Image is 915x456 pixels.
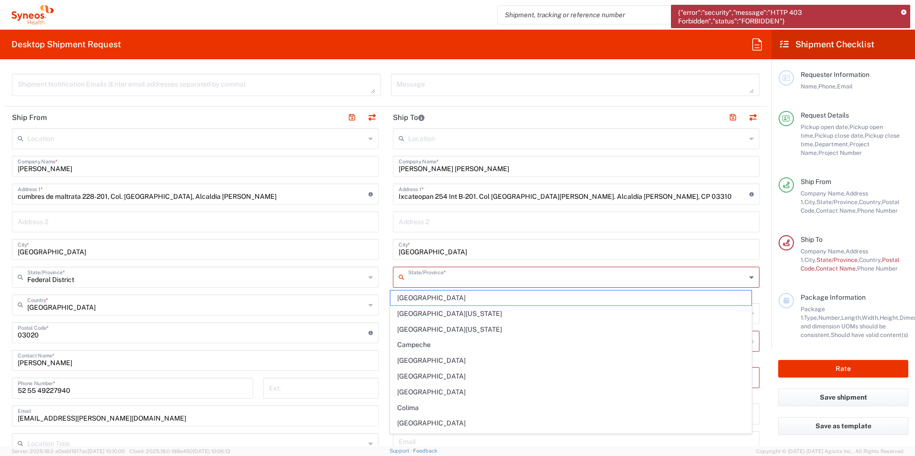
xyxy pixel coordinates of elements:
[778,389,908,406] button: Save shipment
[12,113,47,122] h2: Ship From
[818,83,837,90] span: Phone,
[390,448,413,454] a: Support
[816,207,857,214] span: Contact Name,
[857,207,898,214] span: Phone Number
[816,256,859,263] span: State/Province,
[804,314,818,321] span: Type,
[862,314,880,321] span: Width,
[818,149,862,156] span: Project Number
[391,369,752,384] span: [GEOGRAPHIC_DATA]
[780,39,874,50] h2: Shipment Checklist
[831,331,908,338] span: Should have valid content(s)
[857,265,898,272] span: Phone Number
[391,306,752,321] span: [GEOGRAPHIC_DATA][US_STATE]
[801,305,825,321] span: Package 1:
[816,198,859,206] span: State/Province,
[801,111,849,119] span: Request Details
[11,448,125,454] span: Server: 2025.18.0-a0edd1917ac
[778,417,908,435] button: Save as template
[841,314,862,321] span: Length,
[801,293,866,301] span: Package Information
[880,314,900,321] span: Height,
[801,248,846,255] span: Company Name,
[391,401,752,415] span: Colima
[815,132,865,139] span: Pickup close date,
[391,385,752,400] span: [GEOGRAPHIC_DATA]
[801,71,870,78] span: Requester Information
[413,448,437,454] a: Feedback
[391,432,752,446] span: Federal District
[678,8,894,25] span: {"error":"security","message":"HTTP 403 Forbidden","status":"FORBIDDEN"}
[859,198,882,206] span: Country,
[804,198,816,206] span: City,
[837,83,853,90] span: Email
[11,39,121,50] h2: Desktop Shipment Request
[391,337,752,352] span: Campeche
[778,360,908,378] button: Rate
[393,113,424,122] h2: Ship To
[801,236,823,243] span: Ship To
[801,178,831,185] span: Ship From
[391,416,752,431] span: [GEOGRAPHIC_DATA]
[391,353,752,368] span: [GEOGRAPHIC_DATA]
[818,314,841,321] span: Number,
[88,448,125,454] span: [DATE] 10:10:00
[756,447,904,456] span: Copyright © [DATE]-[DATE] Agistix Inc., All Rights Reserved
[804,256,816,263] span: City,
[129,448,230,454] span: Client: 2025.18.0-198a450
[859,256,882,263] span: Country,
[391,291,752,305] span: [GEOGRAPHIC_DATA]
[498,6,746,24] input: Shipment, tracking or reference number
[801,190,846,197] span: Company Name,
[193,448,230,454] span: [DATE] 10:06:13
[801,83,818,90] span: Name,
[815,141,849,148] span: Department,
[393,288,759,296] div: This field is required
[801,123,849,130] span: Pickup open date,
[391,322,752,337] span: [GEOGRAPHIC_DATA][US_STATE]
[816,265,857,272] span: Contact Name,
